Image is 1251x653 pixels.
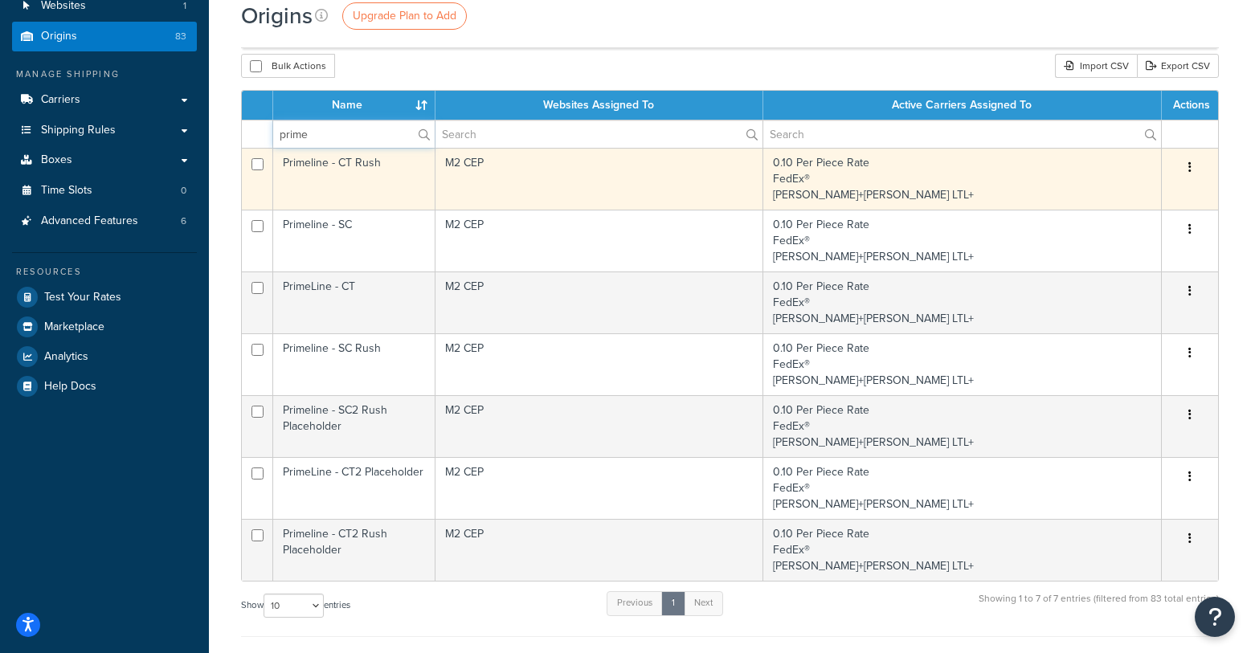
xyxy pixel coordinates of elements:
span: Analytics [44,350,88,364]
input: Search [435,120,762,148]
a: Test Your Rates [12,283,197,312]
span: Upgrade Plan to Add [353,7,456,24]
td: Primeline - CT2 Rush Placeholder [273,519,435,581]
button: Bulk Actions [241,54,335,78]
td: M2 CEP [435,395,762,457]
div: Resources [12,265,197,279]
li: Time Slots [12,176,197,206]
div: Manage Shipping [12,67,197,81]
td: Primeline - SC Rush [273,333,435,395]
td: M2 CEP [435,519,762,581]
td: 0.10 Per Piece Rate FedEx® [PERSON_NAME]+[PERSON_NAME] LTL+ [763,395,1162,457]
a: Shipping Rules [12,116,197,145]
th: Active Carriers Assigned To [763,91,1162,120]
a: Boxes [12,145,197,175]
a: Carriers [12,85,197,115]
span: 0 [181,184,186,198]
a: Origins 83 [12,22,197,51]
span: Origins [41,30,77,43]
td: 0.10 Per Piece Rate FedEx® [PERSON_NAME]+[PERSON_NAME] LTL+ [763,271,1162,333]
div: Import CSV [1055,54,1137,78]
td: Primeline - SC2 Rush Placeholder [273,395,435,457]
select: Showentries [264,594,324,618]
th: Name : activate to sort column ascending [273,91,435,120]
span: Carriers [41,93,80,107]
input: Search [763,120,1161,148]
th: Actions [1162,91,1218,120]
td: 0.10 Per Piece Rate FedEx® [PERSON_NAME]+[PERSON_NAME] LTL+ [763,333,1162,395]
span: 6 [181,214,186,228]
td: 0.10 Per Piece Rate FedEx® [PERSON_NAME]+[PERSON_NAME] LTL+ [763,457,1162,519]
a: Previous [607,591,663,615]
td: M2 CEP [435,457,762,519]
td: PrimeLine - CT2 Placeholder [273,457,435,519]
a: Help Docs [12,372,197,401]
span: Marketplace [44,320,104,334]
span: Advanced Features [41,214,138,228]
button: Open Resource Center [1195,597,1235,637]
td: Primeline - CT Rush [273,148,435,210]
a: Analytics [12,342,197,371]
a: Marketplace [12,312,197,341]
span: Test Your Rates [44,291,121,304]
a: 1 [661,591,685,615]
th: Websites Assigned To [435,91,762,120]
td: PrimeLine - CT [273,271,435,333]
td: M2 CEP [435,271,762,333]
td: 0.10 Per Piece Rate FedEx® [PERSON_NAME]+[PERSON_NAME] LTL+ [763,210,1162,271]
td: Primeline - SC [273,210,435,271]
a: Upgrade Plan to Add [342,2,467,30]
a: Time Slots 0 [12,176,197,206]
div: Showing 1 to 7 of 7 entries (filtered from 83 total entries) [979,590,1219,624]
span: Boxes [41,153,72,167]
a: Export CSV [1137,54,1219,78]
span: Help Docs [44,380,96,394]
td: M2 CEP [435,148,762,210]
li: Origins [12,22,197,51]
input: Search [273,120,435,148]
td: M2 CEP [435,333,762,395]
span: Shipping Rules [41,124,116,137]
li: Advanced Features [12,206,197,236]
span: Time Slots [41,184,92,198]
span: 83 [175,30,186,43]
td: 0.10 Per Piece Rate FedEx® [PERSON_NAME]+[PERSON_NAME] LTL+ [763,519,1162,581]
a: Next [684,591,723,615]
a: Advanced Features 6 [12,206,197,236]
label: Show entries [241,594,350,618]
td: M2 CEP [435,210,762,271]
td: 0.10 Per Piece Rate FedEx® [PERSON_NAME]+[PERSON_NAME] LTL+ [763,148,1162,210]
